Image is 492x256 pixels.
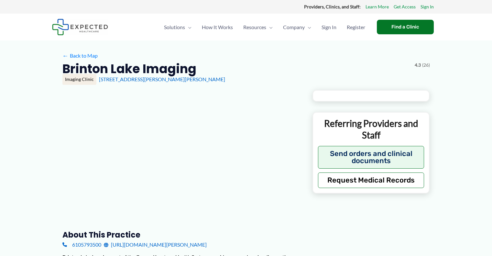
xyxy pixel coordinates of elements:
[322,16,336,39] span: Sign In
[305,16,311,39] span: Menu Toggle
[318,117,424,141] p: Referring Providers and Staff
[104,240,207,250] a: [URL][DOMAIN_NAME][PERSON_NAME]
[243,16,266,39] span: Resources
[304,4,361,9] strong: Providers, Clinics, and Staff:
[159,16,370,39] nav: Primary Site Navigation
[202,16,233,39] span: How It Works
[347,16,365,39] span: Register
[366,3,389,11] a: Learn More
[62,240,101,250] a: 6105793500
[342,16,370,39] a: Register
[422,61,430,69] span: (26)
[278,16,316,39] a: CompanyMenu Toggle
[99,76,225,82] a: [STREET_ADDRESS][PERSON_NAME][PERSON_NAME]
[394,3,416,11] a: Get Access
[283,16,305,39] span: Company
[159,16,197,39] a: SolutionsMenu Toggle
[318,173,424,188] button: Request Medical Records
[266,16,273,39] span: Menu Toggle
[62,230,302,240] h3: About this practice
[185,16,191,39] span: Menu Toggle
[238,16,278,39] a: ResourcesMenu Toggle
[197,16,238,39] a: How It Works
[62,51,98,61] a: ←Back to Map
[62,61,196,77] h2: Brinton Lake Imaging
[62,74,96,85] div: Imaging Clinic
[62,52,69,59] span: ←
[52,19,108,35] img: Expected Healthcare Logo - side, dark font, small
[164,16,185,39] span: Solutions
[421,3,434,11] a: Sign In
[415,61,421,69] span: 4.3
[318,146,424,169] button: Send orders and clinical documents
[377,20,434,34] a: Find a Clinic
[316,16,342,39] a: Sign In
